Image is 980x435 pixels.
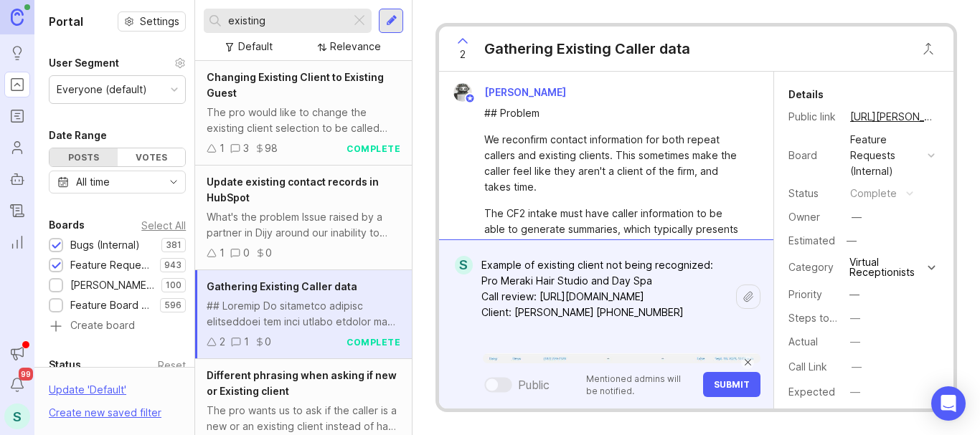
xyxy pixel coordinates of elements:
[852,359,862,375] div: —
[347,143,400,155] div: complete
[453,83,472,102] img: Justin Maxwell
[70,277,154,293] div: [PERSON_NAME] (Public)
[158,361,186,369] div: Reset
[57,82,147,97] div: Everyone (default)
[49,54,119,72] div: User Segment
[850,334,860,350] div: —
[788,186,839,201] div: Status
[207,280,357,292] span: Gathering Existing Caller data
[847,358,866,376] button: Call Link
[243,140,249,156] div: 3
[265,140,278,156] div: 98
[70,297,153,313] div: Feature Board Sandbox [DATE]
[850,132,922,179] div: Feature Requests (Internal)
[703,372,760,397] button: Submit
[195,61,412,166] a: Changing Existing Client to Existing GuestThe pro would like to change the existing client select...
[455,256,473,274] div: S
[842,231,861,250] div: —
[4,166,30,192] a: Autopilot
[788,335,818,348] label: Actual
[118,11,186,32] button: Settings
[243,245,250,261] div: 0
[788,360,827,373] label: Call Link
[914,34,943,63] button: Close button
[586,373,694,397] p: Mentioned admins will be notified.
[847,408,866,426] button: ProductboardID
[11,9,24,25] img: Canny Home
[4,198,30,224] a: Changelog
[483,353,760,363] img: https://canny-assets.io/images/425516b41ed22dc6633310e760bd4dc1.jpeg
[788,86,824,103] div: Details
[4,72,30,97] a: Portal
[484,105,745,121] div: ## Problem
[852,209,862,225] div: —
[4,340,30,366] button: Announcements
[220,245,225,261] div: 1
[4,372,30,398] button: Notifications
[228,13,345,29] input: Search...
[49,127,107,144] div: Date Range
[70,257,153,273] div: Feature Requests (Internal)
[265,334,271,350] div: 0
[49,382,126,405] div: Update ' Default '
[195,270,412,359] a: Gathering Existing Caller data## Loremip Do sitametco adipisc elitseddoei tem inci utlabo etdolor...
[49,320,186,333] a: Create board
[473,252,736,342] textarea: Example of existing client not being recognized: Pro Meraki Hair Studio and Day Spa Call review: ...
[49,405,161,421] div: Create new saved filter
[846,107,939,126] a: [URL][PERSON_NAME]
[484,39,690,59] div: Gathering Existing Caller data
[484,132,745,195] div: We reconfirm contact information for both repeat callers and existing clients. This sometimes mak...
[846,383,864,401] button: Expected
[238,39,273,54] div: Default
[19,368,33,381] span: 99
[788,312,886,324] label: Steps to Reproduce
[788,288,822,300] label: Priority
[166,279,182,291] p: 100
[164,300,182,311] p: 596
[207,209,400,241] div: What's the problem Issue raised by a partner in Dijy around our inability to update an existing c...
[849,287,859,302] div: —
[265,245,272,261] div: 0
[518,376,550,393] div: Public
[49,13,83,30] h1: Portal
[460,47,466,62] span: 2
[347,336,400,348] div: complete
[220,140,225,156] div: 1
[220,334,225,350] div: 2
[788,259,839,275] div: Category
[207,105,400,136] div: The pro would like to change the existing client selection to be called existing guest.
[846,309,864,328] button: Steps to Reproduce
[50,148,118,166] div: Posts
[850,384,860,400] div: —
[166,239,182,251] p: 381
[195,166,412,270] a: Update existing contact records in HubSpotWhat's the problem Issue raised by a partner in Dijy ar...
[465,93,476,104] img: member badge
[714,379,750,390] span: Submit
[4,40,30,66] a: Ideas
[849,257,924,277] div: Virtual Receptionists
[140,14,179,29] span: Settings
[484,86,566,98] span: [PERSON_NAME]
[207,369,397,397] span: Different phrasing when asking if new or Existing client
[207,176,379,204] span: Update existing contact records in HubSpot
[931,386,966,421] div: Open Intercom Messenger
[788,148,839,163] div: Board
[788,236,835,246] div: Estimated
[4,403,30,429] button: S
[330,39,381,54] div: Relevance
[49,216,85,234] div: Boards
[164,259,182,271] p: 943
[850,186,897,201] div: complete
[49,356,81,373] div: Status
[4,229,30,255] a: Reporting
[141,221,186,229] div: Select All
[76,174,110,190] div: All time
[4,103,30,129] a: Roadmaps
[484,206,745,316] div: The CF2 intake must have caller information to be able to generate summaries, which typically pre...
[207,403,400,434] div: The pro wants us to ask if the caller is a new or an existing client instead of have you worked w...
[788,209,839,225] div: Owner
[70,237,140,253] div: Bugs (Internal)
[788,386,835,398] label: Expected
